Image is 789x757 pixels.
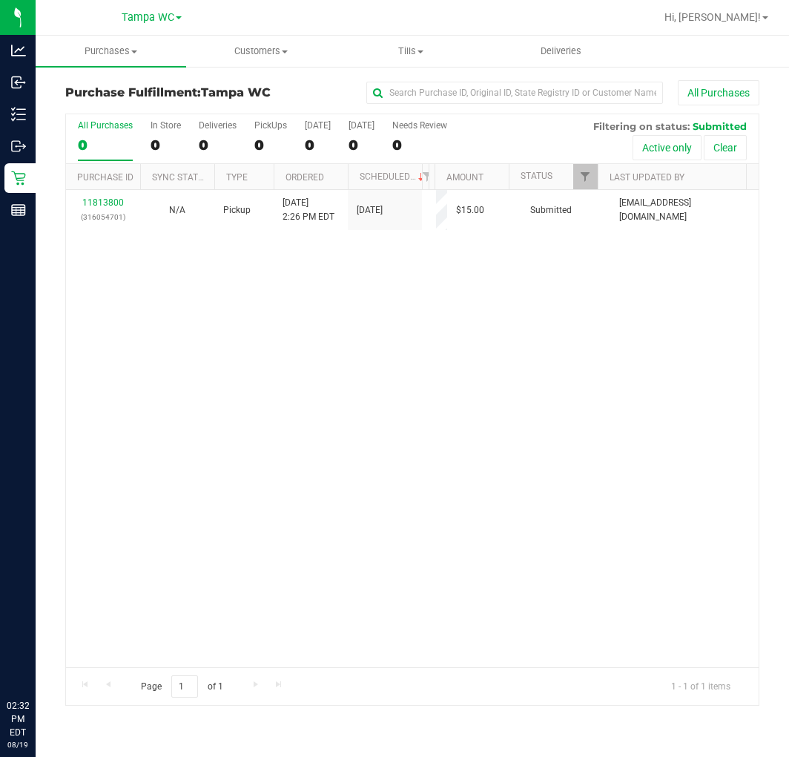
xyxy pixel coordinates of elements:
span: Purchases [36,45,186,58]
span: Hi, [PERSON_NAME]! [664,11,761,23]
p: 02:32 PM EDT [7,699,29,739]
span: [DATE] 2:26 PM EDT [283,196,334,224]
span: Submitted [693,120,747,132]
a: Status [521,171,552,181]
div: 0 [199,137,237,154]
a: Purchases [36,36,186,67]
span: Not Applicable [169,205,185,215]
span: [EMAIL_ADDRESS][DOMAIN_NAME] [619,196,750,224]
span: 1 - 1 of 1 items [659,675,742,698]
a: Tills [336,36,486,67]
div: All Purchases [78,120,133,131]
input: Search Purchase ID, Original ID, State Registry ID or Customer Name... [366,82,663,104]
a: Ordered [285,172,324,183]
a: Amount [446,172,483,183]
span: Submitted [530,203,572,217]
span: $15.00 [456,203,484,217]
span: Tampa WC [201,85,271,99]
inline-svg: Reports [11,203,26,217]
span: Pickup [223,203,251,217]
button: Active only [633,135,701,160]
div: 0 [305,137,331,154]
button: Clear [704,135,747,160]
iframe: Resource center [15,638,59,683]
div: Deliveries [199,120,237,131]
div: PickUps [254,120,287,131]
div: 0 [151,137,181,154]
a: Deliveries [486,36,637,67]
a: Last Updated By [610,172,684,183]
div: 0 [392,137,447,154]
a: Purchase ID [77,172,133,183]
inline-svg: Outbound [11,139,26,154]
h3: Purchase Fulfillment: [65,86,297,99]
a: Filter [573,164,598,189]
span: Deliveries [521,45,601,58]
input: 1 [171,675,198,698]
span: [DATE] [357,203,383,217]
div: 0 [254,137,287,154]
div: [DATE] [305,120,331,131]
a: Scheduled [360,171,427,182]
p: (316054701) [75,210,131,224]
inline-svg: Inventory [11,107,26,122]
a: 11813800 [82,197,124,208]
span: Tampa WC [122,11,174,24]
div: 0 [78,137,133,154]
a: Filter [415,164,439,189]
button: All Purchases [678,80,759,105]
span: Tills [337,45,486,58]
a: Sync Status [152,172,209,183]
div: In Store [151,120,181,131]
a: Customers [186,36,337,67]
inline-svg: Inbound [11,75,26,90]
a: Type [226,172,248,183]
span: Customers [187,45,336,58]
div: [DATE] [349,120,374,131]
inline-svg: Analytics [11,43,26,58]
p: 08/19 [7,739,29,750]
span: Filtering on status: [593,120,690,132]
div: Needs Review [392,120,447,131]
inline-svg: Retail [11,171,26,186]
div: 0 [349,137,374,154]
button: N/A [169,203,185,217]
span: Page of 1 [128,675,235,698]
